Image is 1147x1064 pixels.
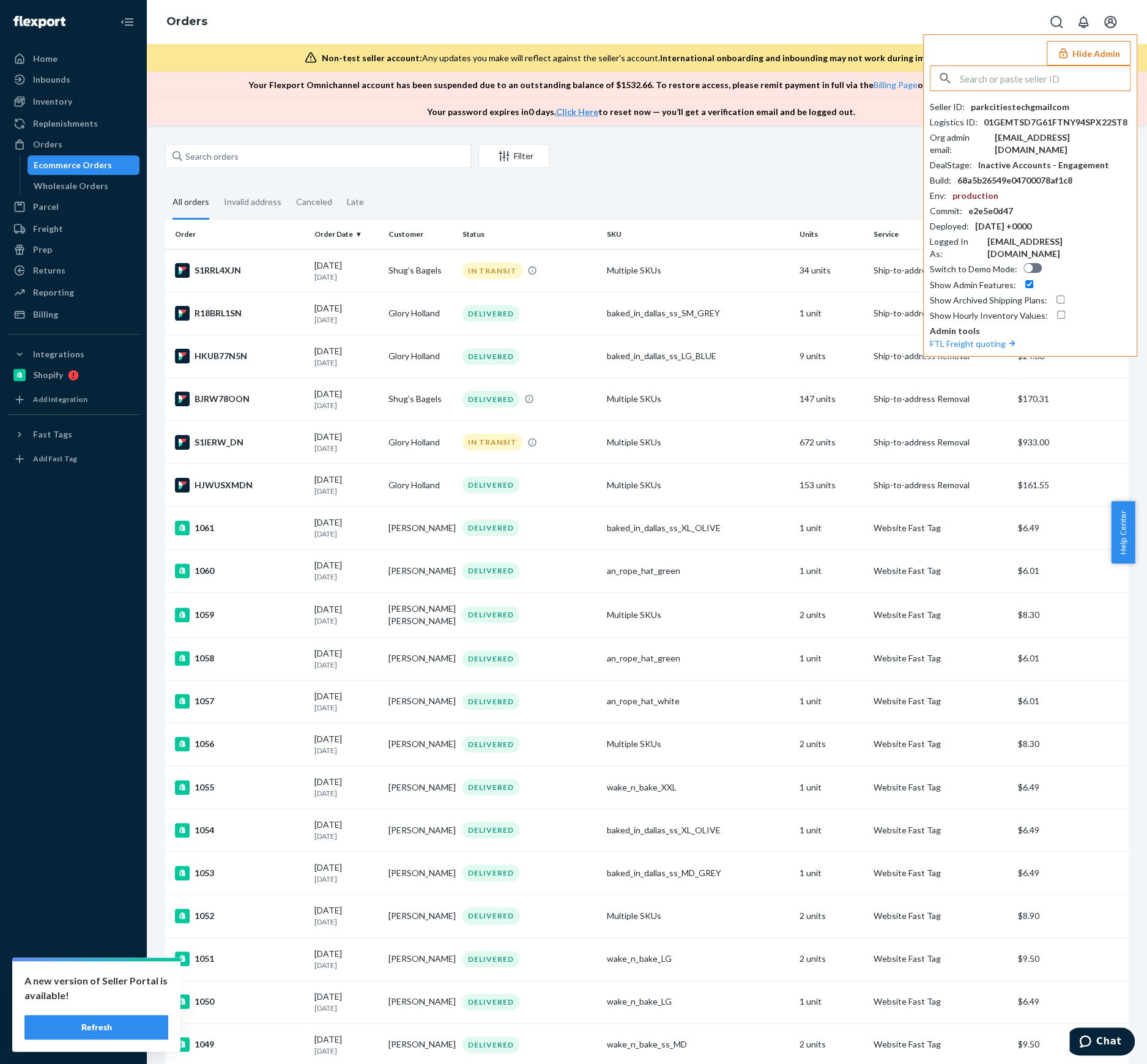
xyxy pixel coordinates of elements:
td: $6.01 [1013,680,1129,723]
div: 1057 [175,694,305,709]
div: Env : [930,190,946,202]
td: Ship-to-address Removal [869,464,1013,507]
p: [DATE] [314,571,379,582]
div: [DATE] [314,559,379,582]
div: Show Hourly Inventory Values : [930,310,1048,322]
div: Shopify [33,369,63,381]
th: SKU [602,220,795,249]
td: Multiple SKUs [602,421,795,464]
div: HKUB77N5N [175,349,305,363]
th: Units [795,220,869,249]
p: [DATE] [314,400,379,411]
td: Shug’s Bagels [384,378,458,420]
button: Open Search Box [1044,10,1069,34]
td: Ship-to-address Removal [869,249,1013,292]
ol: breadcrumbs [157,4,217,40]
div: 1056 [175,737,305,751]
p: [DATE] [314,529,379,539]
td: Multiple SKUs [602,592,795,637]
div: DELIVERED [462,519,519,536]
span: Help Center [1111,501,1135,564]
div: production [952,190,998,202]
div: Show Archived Shipping Plans : [930,294,1047,307]
div: Inactive Accounts - Engagement [978,159,1109,171]
div: DELIVERED [462,736,519,753]
td: Multiple SKUs [602,895,795,937]
div: Wholesale Orders [34,180,108,192]
a: Orders [166,15,207,28]
div: [DATE] [314,861,379,884]
div: Customer [388,229,453,239]
div: 1053 [175,866,305,880]
p: Your password expires in 0 days . to reset now — you’ll get a verification email and be logged out. [427,106,855,118]
div: [DATE] [314,1033,379,1056]
div: Add Fast Tag [33,453,77,464]
p: Website Fast Tag [874,995,1008,1008]
p: Website Fast Tag [874,738,1008,750]
div: Org admin email : [930,132,989,156]
td: Multiple SKUs [602,464,795,507]
td: $6.49 [1013,980,1129,1023]
td: $6.49 [1013,809,1129,852]
div: Canceled [296,186,332,218]
td: $170.31 [1013,378,1129,420]
a: Settings [7,967,139,987]
div: Inventory [33,95,72,108]
td: $6.49 [1013,507,1129,549]
button: Refresh [24,1015,168,1040]
iframe: Opens a widget where you can chat to one of our agents [1069,1027,1135,1058]
div: Logistics ID : [930,116,978,128]
button: Talk to Support [7,988,139,1008]
a: Freight [7,219,139,239]
div: [DATE] [314,431,379,453]
input: Search orders [165,144,471,168]
a: Prep [7,240,139,259]
div: DELIVERED [462,907,519,924]
td: 9 units [795,335,869,378]
p: Website Fast Tag [874,565,1008,577]
div: Returns [33,264,65,277]
div: [DATE] [314,991,379,1013]
th: Order [165,220,310,249]
button: Fast Tags [7,425,139,444]
a: Shopify [7,365,139,385]
div: wake_n_bake_XXL [607,781,790,794]
p: Website Fast Tag [874,781,1008,794]
p: [DATE] [314,960,379,970]
div: Late [347,186,364,218]
button: Filter [478,144,549,168]
div: Fast Tags [33,428,72,441]
a: Reporting [7,283,139,302]
td: 1 unit [795,680,869,723]
td: [PERSON_NAME] [384,723,458,765]
div: baked_in_dallas_ss_SM_GREY [607,307,790,319]
div: Invalid address [224,186,281,218]
td: [PERSON_NAME] [384,637,458,680]
p: [DATE] [314,917,379,927]
div: an_rope_hat_white [607,695,790,707]
div: wake_n_bake_LG [607,995,790,1008]
td: $6.01 [1013,637,1129,680]
p: [DATE] [314,357,379,368]
td: 1 unit [795,292,869,335]
td: [PERSON_NAME] [384,980,458,1023]
td: 153 units [795,464,869,507]
div: [DATE] [314,516,379,539]
div: R18BRL1SN [175,306,305,321]
td: $8.90 [1013,895,1129,937]
div: [DATE] [314,904,379,927]
p: [DATE] [314,1003,379,1013]
div: Add Integration [33,394,87,404]
div: Freight [33,223,63,235]
div: DELIVERED [462,951,519,967]
div: baked_in_dallas_ss_LG_BLUE [607,350,790,362]
p: Website Fast Tag [874,824,1008,836]
td: [PERSON_NAME] [384,507,458,549]
td: 147 units [795,378,869,420]
div: 01GEMTSD7G61FTNY94SPX22ST8 [984,116,1127,128]
td: Ship-to-address Removal [869,335,1013,378]
td: $6.49 [1013,766,1129,809]
a: Inventory [7,92,139,111]
td: 1 unit [795,637,869,680]
div: Billing [33,308,58,321]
